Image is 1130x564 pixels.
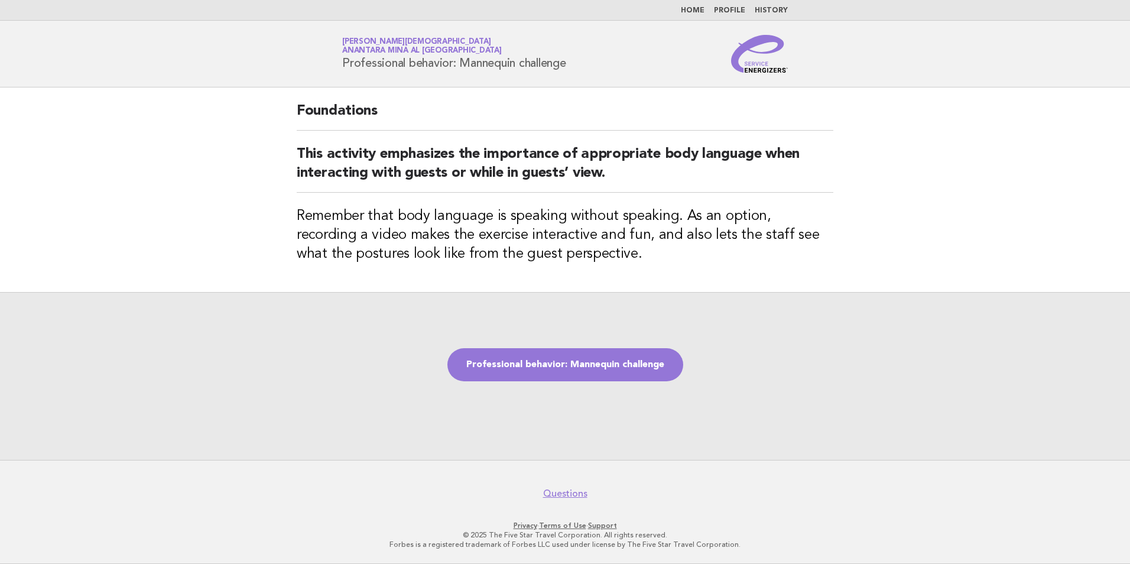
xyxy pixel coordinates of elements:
a: Profile [714,7,745,14]
h2: Foundations [297,102,833,131]
a: Support [588,521,617,530]
p: © 2025 The Five Star Travel Corporation. All rights reserved. [203,530,927,540]
a: [PERSON_NAME][DEMOGRAPHIC_DATA]Anantara Mina al [GEOGRAPHIC_DATA] [342,38,502,54]
a: Privacy [514,521,537,530]
p: Forbes is a registered trademark of Forbes LLC used under license by The Five Star Travel Corpora... [203,540,927,549]
img: Service Energizers [731,35,788,73]
a: History [755,7,788,14]
p: · · [203,521,927,530]
span: Anantara Mina al [GEOGRAPHIC_DATA] [342,47,502,55]
h2: This activity emphasizes the importance of appropriate body language when interacting with guests... [297,145,833,193]
a: Home [681,7,704,14]
h1: Professional behavior: Mannequin challenge [342,38,566,69]
a: Terms of Use [539,521,586,530]
a: Professional behavior: Mannequin challenge [447,348,683,381]
h3: Remember that body language is speaking without speaking. As an option, recording a video makes t... [297,207,833,264]
a: Questions [543,488,587,500]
